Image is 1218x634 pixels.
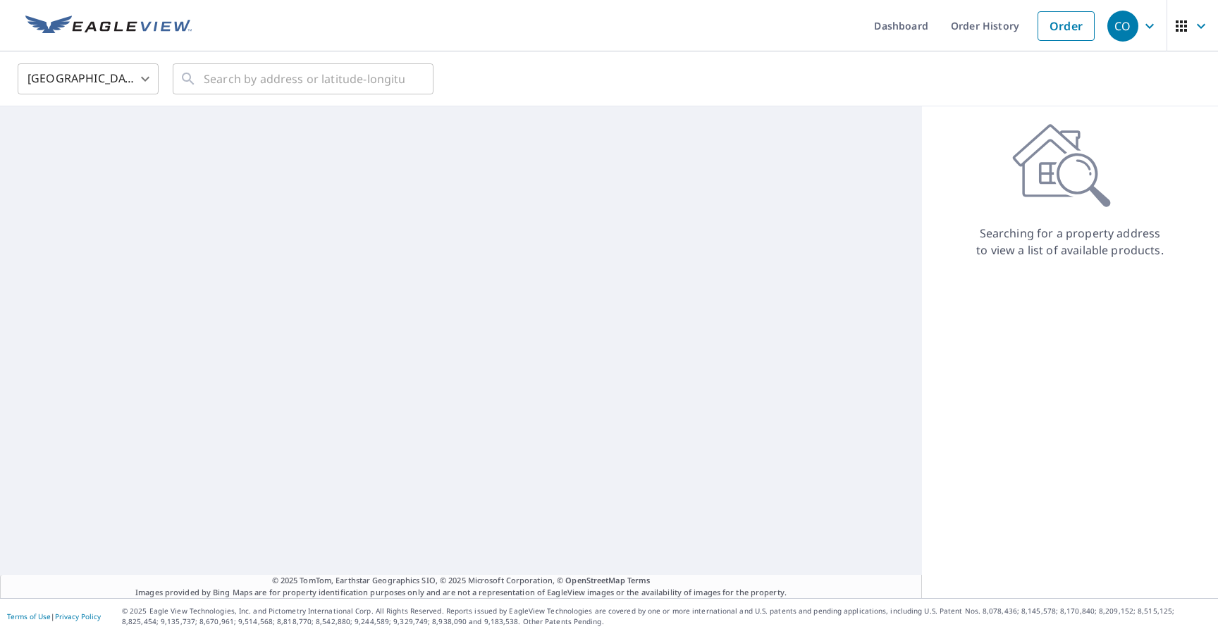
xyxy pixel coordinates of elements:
[976,225,1164,259] p: Searching for a property address to view a list of available products.
[204,59,405,99] input: Search by address or latitude-longitude
[25,15,192,37] img: EV Logo
[627,575,651,585] a: Terms
[55,611,101,621] a: Privacy Policy
[565,575,625,585] a: OpenStreetMap
[272,575,651,587] span: © 2025 TomTom, Earthstar Geographics SIO, © 2025 Microsoft Corporation, ©
[1038,11,1095,41] a: Order
[1107,11,1138,42] div: CO
[7,612,101,621] p: |
[7,611,51,621] a: Terms of Use
[18,59,159,99] div: [GEOGRAPHIC_DATA]
[122,606,1211,627] p: © 2025 Eagle View Technologies, Inc. and Pictometry International Corp. All Rights Reserved. Repo...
